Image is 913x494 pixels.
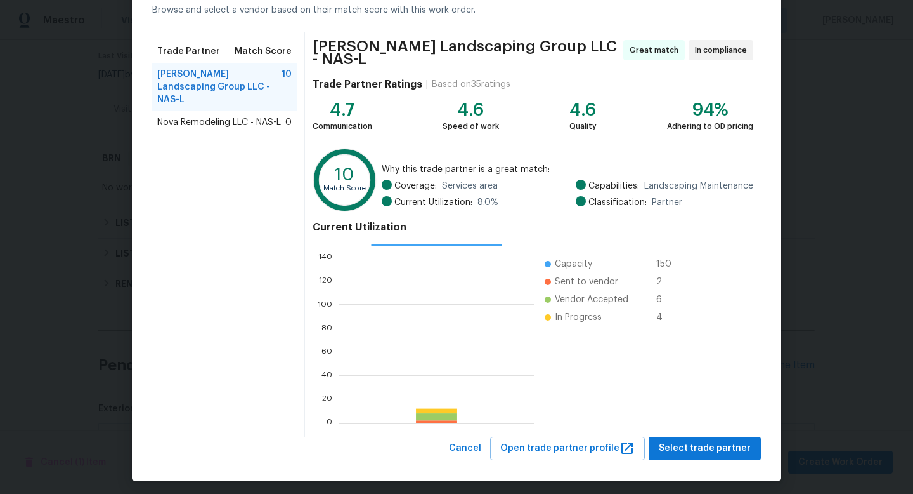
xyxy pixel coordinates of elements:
[656,293,677,306] span: 6
[490,437,645,460] button: Open trade partner profile
[443,103,499,116] div: 4.6
[157,116,281,129] span: Nova Remodeling LLC - NAS-L
[569,120,597,133] div: Quality
[667,103,753,116] div: 94%
[569,103,597,116] div: 4.6
[321,324,332,331] text: 80
[318,300,332,308] text: 100
[695,44,752,57] span: In compliance
[313,103,372,116] div: 4.7
[321,348,332,356] text: 60
[335,166,354,184] text: 10
[477,196,498,209] span: 8.0 %
[656,258,677,270] span: 150
[444,437,486,460] button: Cancel
[644,180,753,192] span: Landscaping Maintenance
[313,221,753,234] h4: Current Utilization
[656,311,677,324] span: 4
[630,44,683,57] span: Great match
[649,437,761,460] button: Select trade partner
[652,196,682,209] span: Partner
[588,196,647,209] span: Classification:
[667,120,753,133] div: Adhering to OD pricing
[394,180,437,192] span: Coverage:
[394,196,472,209] span: Current Utilization:
[500,441,635,457] span: Open trade partner profile
[588,180,639,192] span: Capabilities:
[318,253,332,260] text: 140
[157,68,282,106] span: [PERSON_NAME] Landscaping Group LLC - NAS-L
[382,163,753,176] span: Why this trade partner is a great match:
[443,120,499,133] div: Speed of work
[659,441,751,457] span: Select trade partner
[442,180,498,192] span: Services area
[555,311,602,324] span: In Progress
[449,441,481,457] span: Cancel
[157,45,220,58] span: Trade Partner
[327,419,332,427] text: 0
[313,78,422,91] h4: Trade Partner Ratings
[432,78,510,91] div: Based on 35 ratings
[282,68,292,106] span: 10
[285,116,292,129] span: 0
[555,276,618,288] span: Sent to vendor
[656,276,677,288] span: 2
[313,120,372,133] div: Communication
[321,371,332,379] text: 40
[322,395,332,403] text: 20
[555,258,592,270] span: Capacity
[422,78,432,91] div: |
[555,293,628,306] span: Vendor Accepted
[323,185,366,192] text: Match Score
[235,45,292,58] span: Match Score
[313,40,619,65] span: [PERSON_NAME] Landscaping Group LLC - NAS-L
[319,277,332,284] text: 120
